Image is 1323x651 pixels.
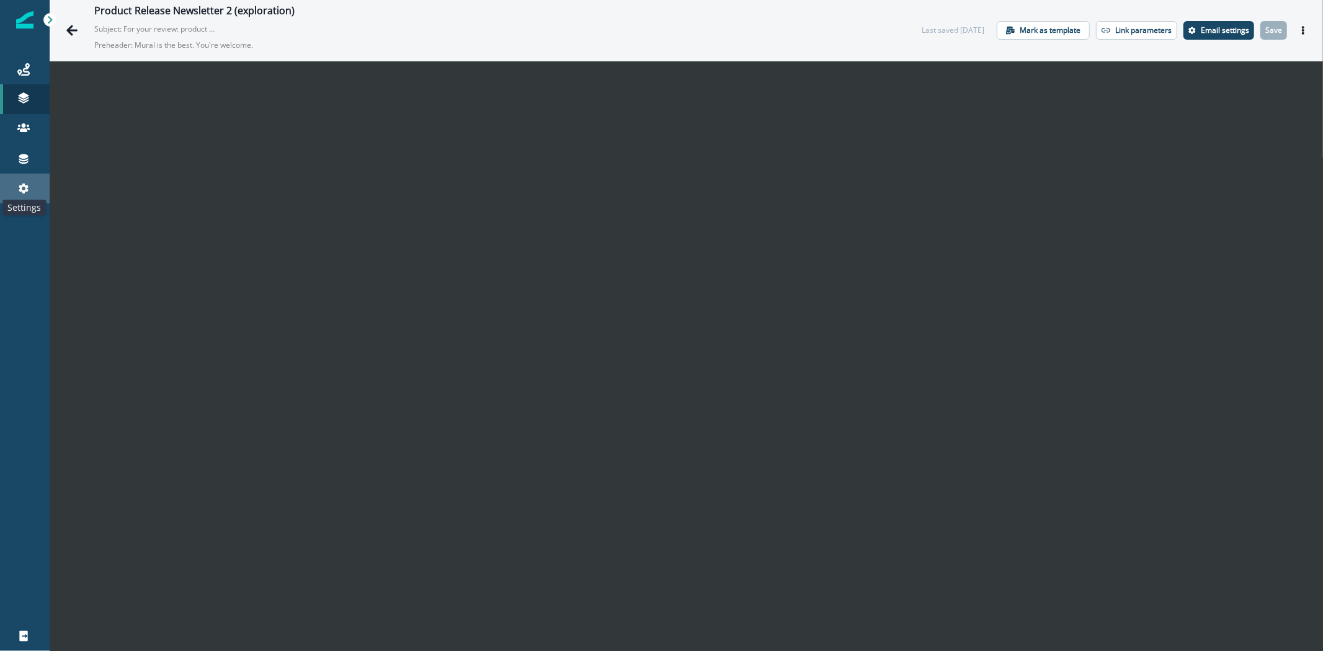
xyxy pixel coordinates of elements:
[1020,26,1080,35] p: Mark as template
[94,35,404,56] p: Preheader: Mural is the best. You're welcome.
[1293,21,1313,40] button: Actions
[94,5,295,19] div: Product Release Newsletter 2 (exploration)
[922,25,984,36] div: Last saved [DATE]
[1115,26,1172,35] p: Link parameters
[1096,21,1177,40] button: Link parameters
[60,18,84,43] button: Go back
[1183,21,1254,40] button: Settings
[1201,26,1249,35] p: Email settings
[94,19,218,35] p: Subject: For your review: product updated template
[1265,26,1282,35] p: Save
[997,21,1090,40] button: Mark as template
[16,11,33,29] img: Inflection
[1260,21,1287,40] button: Save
